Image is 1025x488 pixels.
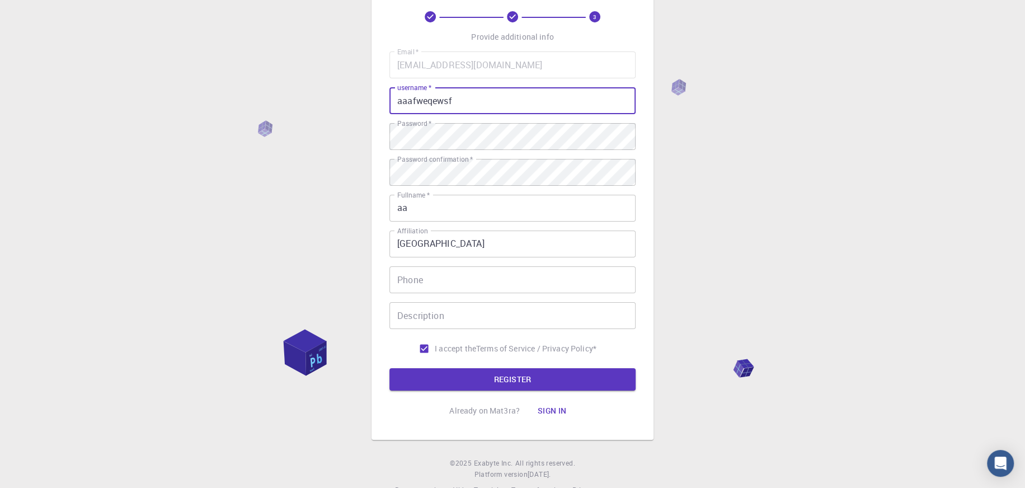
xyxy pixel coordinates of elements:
[397,190,430,200] label: Fullname
[397,83,431,92] label: username
[476,343,596,354] a: Terms of Service / Privacy Policy*
[476,343,596,354] p: Terms of Service / Privacy Policy *
[474,469,527,480] span: Platform version
[397,47,419,57] label: Email
[474,458,513,469] a: Exabyte Inc.
[397,119,431,128] label: Password
[449,405,520,416] p: Already on Mat3ra?
[529,400,576,422] button: Sign in
[471,31,553,43] p: Provide additional info
[474,458,513,467] span: Exabyte Inc.
[450,458,473,469] span: © 2025
[397,154,473,164] label: Password confirmation
[987,450,1014,477] div: Open Intercom Messenger
[528,469,551,480] a: [DATE].
[515,458,575,469] span: All rights reserved.
[435,343,476,354] span: I accept the
[593,13,596,21] text: 3
[528,470,551,478] span: [DATE] .
[397,226,427,236] label: Affiliation
[389,368,636,391] button: REGISTER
